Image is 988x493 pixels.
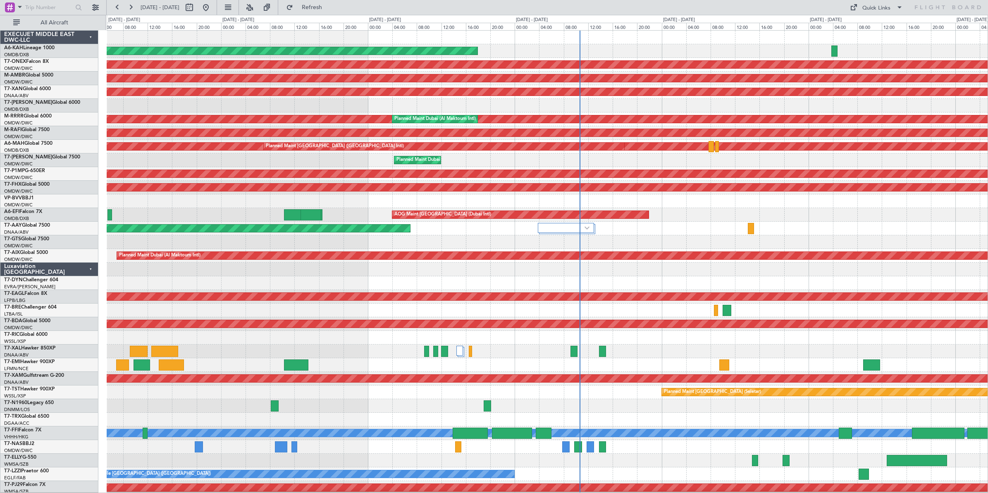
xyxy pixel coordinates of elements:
a: T7-FHXGlobal 5000 [4,182,50,187]
div: 04:00 [99,23,123,30]
div: 04:00 [686,23,711,30]
a: EGLF/FAB [4,475,26,481]
div: 08:00 [857,23,882,30]
span: M-RRRR [4,114,24,119]
div: A/C Unavailable [GEOGRAPHIC_DATA] ([GEOGRAPHIC_DATA]) [76,468,211,480]
span: M-AMBR [4,73,25,78]
a: OMDW/DWC [4,448,33,454]
div: 12:00 [441,23,466,30]
div: 00:00 [955,23,980,30]
a: LFPB/LBG [4,297,26,304]
a: DNAA/ABV [4,379,29,385]
a: OMDW/DWC [4,134,33,140]
span: T7-XAL [4,346,21,351]
span: T7-TST [4,387,20,392]
div: Quick Links [862,4,890,12]
span: T7-XAN [4,86,23,91]
a: T7-ELLYG-550 [4,455,36,460]
span: T7-BRE [4,305,21,310]
a: T7-XAMGulfstream G-200 [4,373,64,378]
a: DGAA/ACC [4,420,29,426]
span: A6-MAH [4,141,24,146]
a: T7-XANGlobal 6000 [4,86,51,91]
div: 20:00 [490,23,515,30]
div: [DATE] - [DATE] [516,17,548,24]
div: 12:00 [882,23,906,30]
div: Planned Maint [GEOGRAPHIC_DATA] ([GEOGRAPHIC_DATA] Intl) [266,140,404,153]
div: 20:00 [931,23,955,30]
a: T7-[PERSON_NAME]Global 7500 [4,155,80,160]
button: Quick Links [846,1,907,14]
span: T7-NAS [4,441,22,446]
a: T7-NASBBJ2 [4,441,34,446]
span: T7-ONEX [4,59,26,64]
span: T7-TRX [4,414,21,419]
div: 00:00 [221,23,246,30]
span: VP-BVV [4,196,22,201]
a: OMDB/DXB [4,106,29,112]
a: LFMN/NCE [4,366,29,372]
span: T7-PJ29 [4,482,23,487]
span: T7-P1MP [4,168,25,173]
div: 08:00 [564,23,588,30]
a: M-RAFIGlobal 7500 [4,127,50,132]
div: [DATE] - [DATE] [810,17,842,24]
span: T7-BDA [4,318,22,323]
a: A6-MAHGlobal 7500 [4,141,53,146]
a: OMDB/DXB [4,52,29,58]
span: T7-[PERSON_NAME] [4,100,52,105]
input: Trip Number [25,1,73,14]
span: Refresh [295,5,329,10]
a: DNAA/ABV [4,229,29,235]
a: WSSL/XSP [4,338,26,345]
a: DNMM/LOS [4,407,30,413]
div: Planned Maint Dubai (Al Maktoum Intl) [119,249,200,262]
a: DNAA/ABV [4,352,29,358]
div: 16:00 [759,23,784,30]
div: 04:00 [392,23,417,30]
span: T7-AIX [4,250,20,255]
a: LTBA/ISL [4,311,23,317]
div: 12:00 [148,23,172,30]
div: Planned Maint [GEOGRAPHIC_DATA] (Seletar) [664,386,761,398]
a: T7-PJ29Falcon 7X [4,482,45,487]
span: T7-DYN [4,278,23,282]
span: T7-LZZI [4,469,21,474]
div: [DATE] - [DATE] [222,17,254,24]
a: T7-DYNChallenger 604 [4,278,58,282]
span: T7-AAY [4,223,22,228]
a: OMDW/DWC [4,202,33,208]
div: 12:00 [294,23,319,30]
a: OMDB/DXB [4,147,29,153]
a: A6-EFIFalcon 7X [4,209,42,214]
div: 00:00 [515,23,539,30]
a: M-AMBRGlobal 5000 [4,73,53,78]
a: OMDW/DWC [4,256,33,263]
a: T7-RICGlobal 6000 [4,332,48,337]
a: OMDW/DWC [4,188,33,194]
a: OMDW/DWC [4,175,33,181]
div: 08:00 [123,23,148,30]
button: Refresh [282,1,332,14]
span: T7-FFI [4,428,19,433]
a: OMDW/DWC [4,120,33,126]
a: OMDW/DWC [4,79,33,85]
span: T7-N1960 [4,400,27,405]
a: EVRA/[PERSON_NAME] [4,284,55,290]
a: T7-ONEXFalcon 8X [4,59,49,64]
a: T7-LZZIPraetor 600 [4,469,49,474]
span: A6-EFI [4,209,19,214]
a: T7-EAGLFalcon 8X [4,291,47,296]
div: Planned Maint Dubai (Al Maktoum Intl) [396,154,478,166]
div: 16:00 [319,23,344,30]
div: 08:00 [417,23,441,30]
span: T7-[PERSON_NAME] [4,155,52,160]
div: 20:00 [637,23,661,30]
div: [DATE] - [DATE] [369,17,401,24]
a: T7-EMIHawker 900XP [4,359,55,364]
span: T7-FHX [4,182,21,187]
a: OMDW/DWC [4,243,33,249]
span: T7-GTS [4,237,21,242]
a: OMDB/DXB [4,215,29,222]
div: AOG Maint [GEOGRAPHIC_DATA] (Dubai Intl) [394,208,491,221]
